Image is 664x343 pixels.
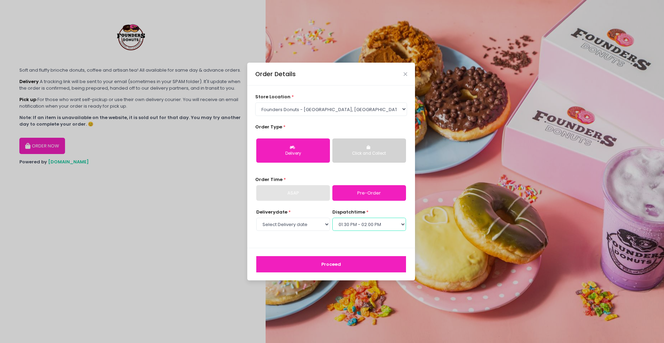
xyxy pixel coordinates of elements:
div: Order Details [255,70,296,79]
button: Proceed [256,256,406,273]
span: Delivery date [256,209,287,215]
button: Close [404,72,407,76]
div: Click and Collect [337,151,401,157]
div: Delivery [261,151,325,157]
span: Order Time [255,176,283,183]
span: store location [255,93,290,100]
a: Pre-Order [332,185,406,201]
span: Order Type [255,124,282,130]
button: Click and Collect [332,138,406,163]
span: dispatch time [332,209,365,215]
button: Delivery [256,138,330,163]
